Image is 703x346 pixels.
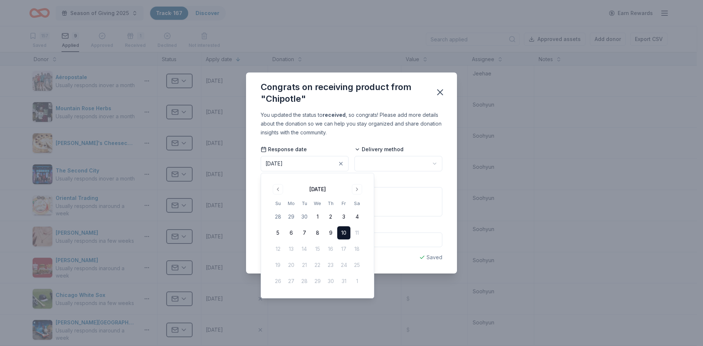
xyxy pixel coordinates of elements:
[352,184,362,194] button: Go to next month
[337,200,350,207] th: Friday
[309,185,326,194] div: [DATE]
[311,200,324,207] th: Wednesday
[324,200,337,207] th: Thursday
[298,226,311,239] button: 7
[284,210,298,223] button: 29
[271,226,284,239] button: 5
[273,184,283,194] button: Go to previous month
[265,159,283,168] div: [DATE]
[298,210,311,223] button: 30
[261,81,426,105] div: Congrats on receiving product from "Chipotle"
[323,112,346,118] b: received
[324,226,337,239] button: 9
[261,146,307,153] span: Response date
[261,156,349,171] button: [DATE]
[350,200,364,207] th: Saturday
[350,210,364,223] button: 4
[284,226,298,239] button: 6
[311,210,324,223] button: 1
[337,226,350,239] button: 10
[298,200,311,207] th: Tuesday
[271,210,284,223] button: 28
[324,210,337,223] button: 2
[284,200,298,207] th: Monday
[337,210,350,223] button: 3
[271,200,284,207] th: Sunday
[261,111,442,137] div: You updated the status to , so congrats! Please add more details about the donation so we can hel...
[311,226,324,239] button: 8
[354,146,403,153] span: Delivery method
